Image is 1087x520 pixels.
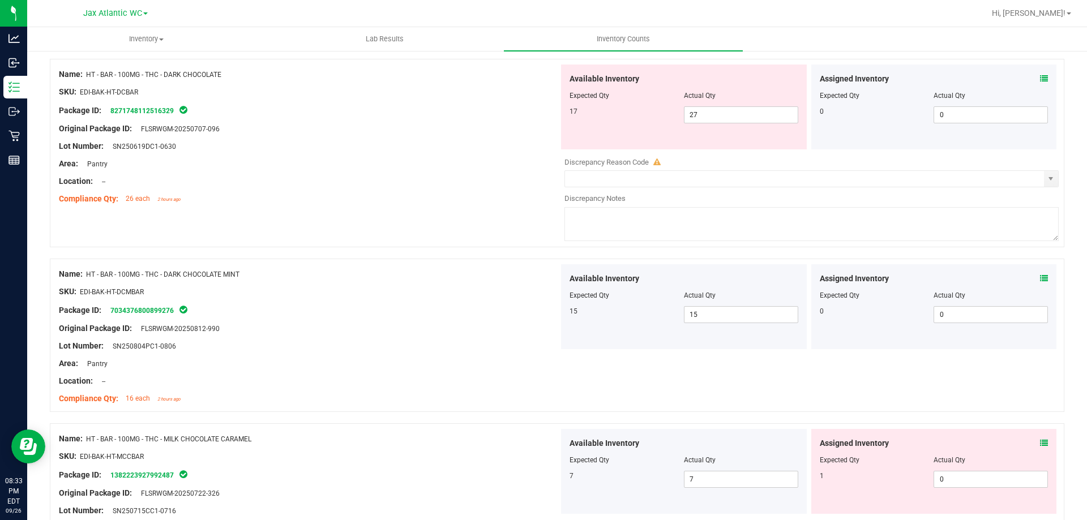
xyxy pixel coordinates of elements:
span: Original Package ID: [59,124,132,133]
span: 16 each [126,394,150,402]
inline-svg: Reports [8,154,20,166]
span: 26 each [126,195,150,203]
span: Original Package ID: [59,488,132,497]
inline-svg: Inventory [8,81,20,93]
span: SN250619DC1-0630 [107,143,176,151]
span: 7 [570,472,574,480]
span: Jax Atlantic WC [83,8,142,18]
span: In Sync [178,469,189,480]
span: Actual Qty [684,291,716,299]
inline-svg: Outbound [8,106,20,117]
div: 0 [820,306,934,316]
span: Location: [59,376,93,385]
a: Lab Results [266,27,504,51]
span: Assigned Inventory [820,73,889,85]
inline-svg: Retail [8,130,20,141]
span: Package ID: [59,106,101,115]
a: Inventory Counts [504,27,742,51]
input: 0 [934,107,1047,123]
span: Hi, [PERSON_NAME]! [992,8,1065,18]
inline-svg: Analytics [8,33,20,44]
span: Name: [59,269,83,278]
div: Expected Qty [820,91,934,101]
div: 0 [820,106,934,117]
span: Inventory [28,34,265,44]
span: HT - BAR - 100MG - THC - MILK CHOCOLATE CARAMEL [86,435,251,443]
div: Discrepancy Notes [564,193,1059,204]
span: SKU: [59,287,76,296]
a: Inventory [27,27,266,51]
span: Discrepancy Reason Code [564,158,649,166]
a: 7034376800899276 [110,307,174,315]
span: Lot Number: [59,341,104,350]
span: SKU: [59,452,76,461]
span: Available Inventory [570,73,639,85]
span: 2 hours ago [157,397,181,402]
span: Pantry [82,160,108,168]
div: Expected Qty [820,455,934,465]
div: 1 [820,471,934,481]
span: SKU: [59,87,76,96]
span: Location: [59,177,93,186]
span: In Sync [178,104,189,115]
span: Area: [59,359,78,368]
span: Available Inventory [570,273,639,285]
input: 7 [684,471,798,487]
span: In Sync [178,304,189,315]
p: 09/26 [5,506,22,515]
span: Inventory Counts [581,34,665,44]
div: Actual Qty [934,290,1048,300]
span: Expected Qty [570,456,609,464]
input: 0 [934,471,1047,487]
inline-svg: Inbound [8,57,20,68]
div: Actual Qty [934,455,1048,465]
div: Expected Qty [820,290,934,300]
span: Expected Qty [570,291,609,299]
input: 15 [684,307,798,323]
span: Lab Results [350,34,419,44]
span: 17 [570,108,577,115]
span: SN250804PC1-0806 [107,342,176,350]
span: -- [96,178,105,186]
span: Compliance Qty: [59,194,118,203]
span: FLSRWGM-20250707-096 [135,125,220,133]
span: Original Package ID: [59,324,132,333]
span: FLSRWGM-20250812-990 [135,325,220,333]
a: 1382223927992487 [110,471,174,479]
span: Name: [59,434,83,443]
span: SN250715CC1-0716 [107,507,176,515]
span: Area: [59,159,78,168]
input: 27 [684,107,798,123]
span: Package ID: [59,470,101,479]
span: EDI-BAK-HT-DCBAR [80,88,138,96]
span: Lot Number: [59,141,104,151]
span: -- [96,377,105,385]
span: EDI-BAK-HT-DCMBAR [80,288,144,296]
span: 15 [570,307,577,315]
span: Name: [59,70,83,79]
span: Pantry [82,360,108,368]
span: Available Inventory [570,437,639,449]
span: HT - BAR - 100MG - THC - DARK CHOCOLATE [86,71,221,79]
p: 08:33 PM EDT [5,476,22,506]
span: HT - BAR - 100MG - THC - DARK CHOCOLATE MINT [86,270,239,278]
span: Actual Qty [684,456,716,464]
input: 0 [934,307,1047,323]
span: EDI-BAK-HT-MCCBAR [80,453,144,461]
span: select [1044,171,1058,187]
span: Package ID: [59,306,101,315]
iframe: Resource center [11,429,45,463]
span: Lot Number: [59,506,104,515]
span: 2 hours ago [157,197,181,202]
span: FLSRWGM-20250722-326 [135,489,220,497]
div: Actual Qty [934,91,1048,101]
span: Assigned Inventory [820,437,889,449]
span: Expected Qty [570,92,609,100]
span: Actual Qty [684,92,716,100]
span: Compliance Qty: [59,394,118,403]
span: Assigned Inventory [820,273,889,285]
a: 8271748112516329 [110,107,174,115]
